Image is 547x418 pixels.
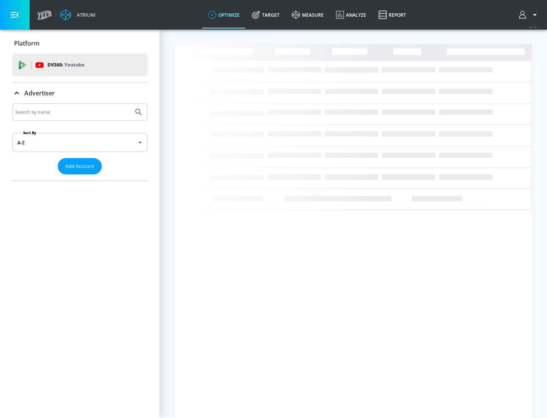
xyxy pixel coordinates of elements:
[12,174,147,180] nav: list of Advertiser
[12,54,147,76] div: DV360: Youtube
[12,33,147,54] div: Platform
[12,133,147,152] div: A-Z
[330,1,372,28] a: Analyze
[58,158,102,174] button: Add Account
[60,9,95,21] a: Atrium
[22,130,38,135] label: Sort By
[12,103,147,180] div: Advertiser
[64,61,84,69] p: Youtube
[65,162,94,171] span: Add Account
[24,89,55,97] p: Advertiser
[529,25,539,29] span: v 4.25.2
[246,1,286,28] a: Target
[15,107,130,117] input: Search by name
[202,1,246,28] a: optimize
[47,61,84,69] p: DV360:
[14,39,40,47] p: Platform
[372,1,412,28] a: Report
[12,82,147,104] div: Advertiser
[74,11,95,18] div: Atrium
[286,1,330,28] a: measure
